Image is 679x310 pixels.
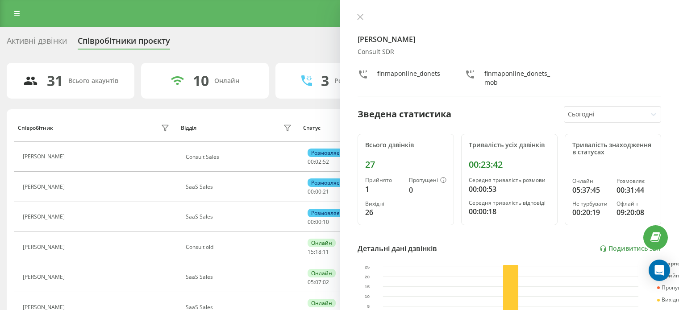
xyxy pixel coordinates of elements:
[409,185,446,195] div: 0
[308,249,329,255] div: : :
[365,141,446,149] div: Всього дзвінків
[23,153,67,160] div: [PERSON_NAME]
[358,243,437,254] div: Детальні дані дзвінків
[23,274,67,280] div: [PERSON_NAME]
[308,188,314,195] span: 00
[308,159,329,165] div: : :
[308,178,343,187] div: Розмовляє
[308,189,329,195] div: : :
[308,149,343,157] div: Розмовляє
[365,207,402,218] div: 26
[308,278,314,286] span: 05
[365,177,402,183] div: Прийнято
[315,218,321,226] span: 00
[484,69,554,87] div: finmaponline_donets_mob
[367,304,370,309] text: 5
[469,206,550,217] div: 00:00:18
[308,209,343,217] div: Розмовляє
[308,239,336,247] div: Онлайн
[323,248,329,256] span: 11
[323,188,329,195] span: 21
[364,265,370,269] text: 25
[358,107,451,121] div: Зведена статистика
[469,159,550,170] div: 00:23:42
[358,34,662,45] h4: [PERSON_NAME]
[469,184,550,194] div: 00:00:53
[18,125,53,131] div: Співробітник
[308,279,329,285] div: : :
[377,69,440,87] div: finmaponline_donets
[78,36,170,50] div: Співробітники проєкту
[469,200,550,206] div: Середня тривалість відповіді
[364,274,370,279] text: 20
[308,218,314,226] span: 00
[617,207,654,218] div: 09:20:08
[308,158,314,165] span: 00
[572,185,609,195] div: 05:37:45
[323,278,329,286] span: 02
[186,184,294,190] div: SaaS Sales
[321,72,329,89] div: 3
[23,184,67,190] div: [PERSON_NAME]
[469,177,550,183] div: Середня тривалість розмови
[572,201,609,207] div: Не турбувати
[364,294,370,299] text: 10
[364,284,370,289] text: 15
[181,125,196,131] div: Відділ
[358,48,662,56] div: Consult SDR
[186,274,294,280] div: SaaS Sales
[7,36,67,50] div: Активні дзвінки
[303,125,321,131] div: Статус
[572,207,609,218] div: 00:20:19
[23,244,67,250] div: [PERSON_NAME]
[365,184,402,194] div: 1
[186,214,294,220] div: SaaS Sales
[315,158,321,165] span: 02
[308,269,336,277] div: Онлайн
[572,141,654,157] div: Тривалість знаходження в статусах
[334,77,378,85] div: Розмовляють
[315,188,321,195] span: 00
[23,214,67,220] div: [PERSON_NAME]
[193,72,209,89] div: 10
[649,260,670,281] div: Open Intercom Messenger
[617,201,654,207] div: Офлайн
[323,158,329,165] span: 52
[572,178,609,184] div: Онлайн
[365,201,402,207] div: Вихідні
[308,299,336,307] div: Онлайн
[68,77,118,85] div: Всього акаунтів
[323,218,329,226] span: 10
[214,77,239,85] div: Онлайн
[600,245,661,252] a: Подивитись звіт
[47,72,63,89] div: 31
[617,185,654,195] div: 00:31:44
[365,159,446,170] div: 27
[308,248,314,256] span: 15
[186,154,294,160] div: Consult Sales
[617,178,654,184] div: Розмовляє
[186,244,294,250] div: Consult old
[315,278,321,286] span: 07
[409,177,446,184] div: Пропущені
[469,141,550,149] div: Тривалість усіх дзвінків
[315,248,321,256] span: 18
[308,219,329,225] div: : :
